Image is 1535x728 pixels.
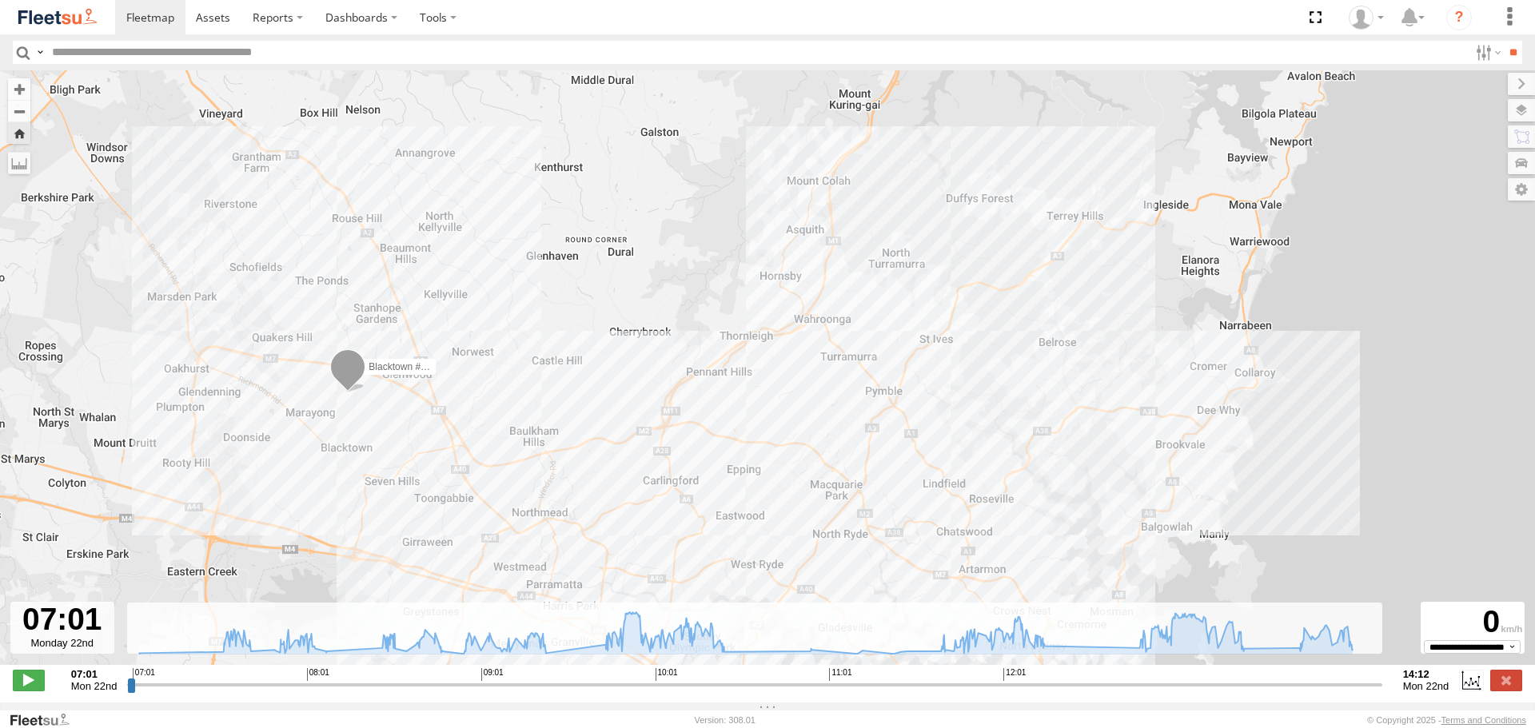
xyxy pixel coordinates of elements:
[71,668,118,680] strong: 07:01
[8,100,30,122] button: Zoom out
[16,6,99,28] img: fleetsu-logo-horizontal.svg
[8,152,30,174] label: Measure
[8,122,30,144] button: Zoom Home
[1423,604,1522,640] div: 0
[1469,41,1504,64] label: Search Filter Options
[369,361,539,372] span: Blacktown #2 (T05 - [PERSON_NAME])
[829,668,851,681] span: 11:01
[71,680,118,692] span: Mon 22nd Sep 2025
[1490,670,1522,690] label: Close
[133,668,155,681] span: 07:01
[8,78,30,100] button: Zoom in
[1441,715,1526,725] a: Terms and Conditions
[1003,668,1026,681] span: 12:01
[656,668,678,681] span: 10:01
[1403,668,1449,680] strong: 14:12
[9,712,82,728] a: Visit our Website
[1508,178,1535,201] label: Map Settings
[1403,680,1449,692] span: Mon 22nd Sep 2025
[13,670,45,690] label: Play/Stop
[1343,6,1389,30] div: Matt Mayall
[1446,5,1472,30] i: ?
[34,41,46,64] label: Search Query
[1367,715,1526,725] div: © Copyright 2025 -
[307,668,329,681] span: 08:01
[695,715,756,725] div: Version: 308.01
[481,668,504,681] span: 09:01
